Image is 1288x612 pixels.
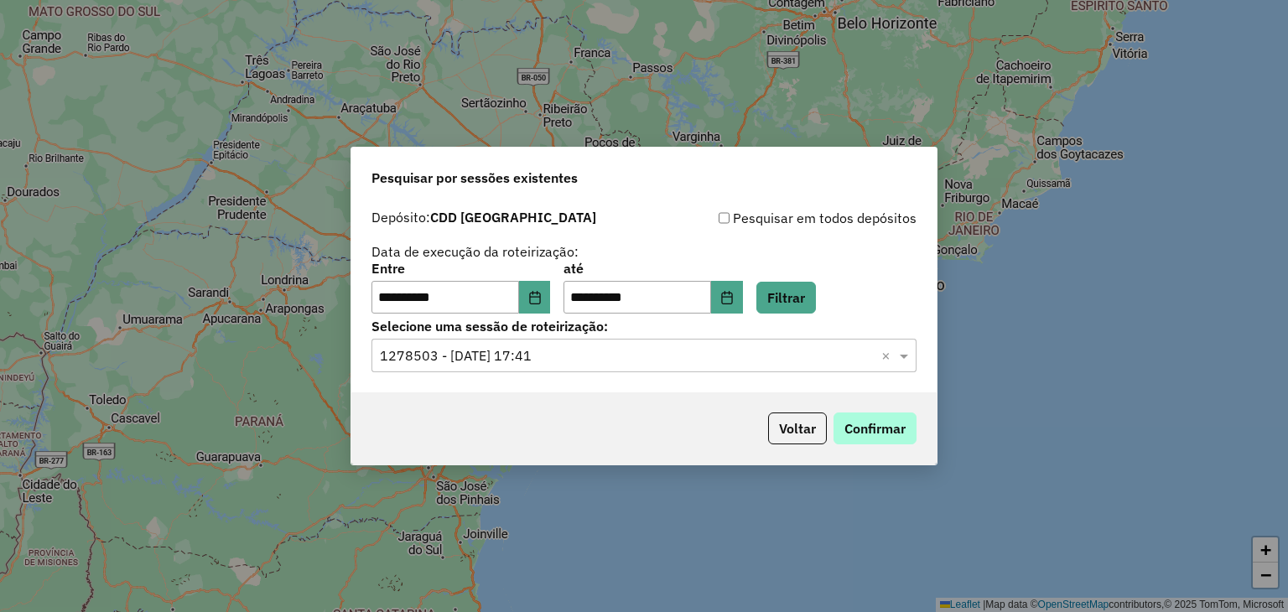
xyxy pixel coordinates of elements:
label: até [563,258,742,278]
span: Clear all [881,345,896,366]
label: Entre [371,258,550,278]
button: Choose Date [519,281,551,314]
button: Confirmar [834,412,917,444]
div: Pesquisar em todos depósitos [644,208,917,228]
label: Depósito: [371,207,596,227]
button: Voltar [768,412,827,444]
span: Pesquisar por sessões existentes [371,168,578,188]
button: Choose Date [711,281,743,314]
strong: CDD [GEOGRAPHIC_DATA] [430,209,596,226]
label: Selecione uma sessão de roteirização: [371,316,917,336]
button: Filtrar [756,282,816,314]
label: Data de execução da roteirização: [371,241,579,262]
